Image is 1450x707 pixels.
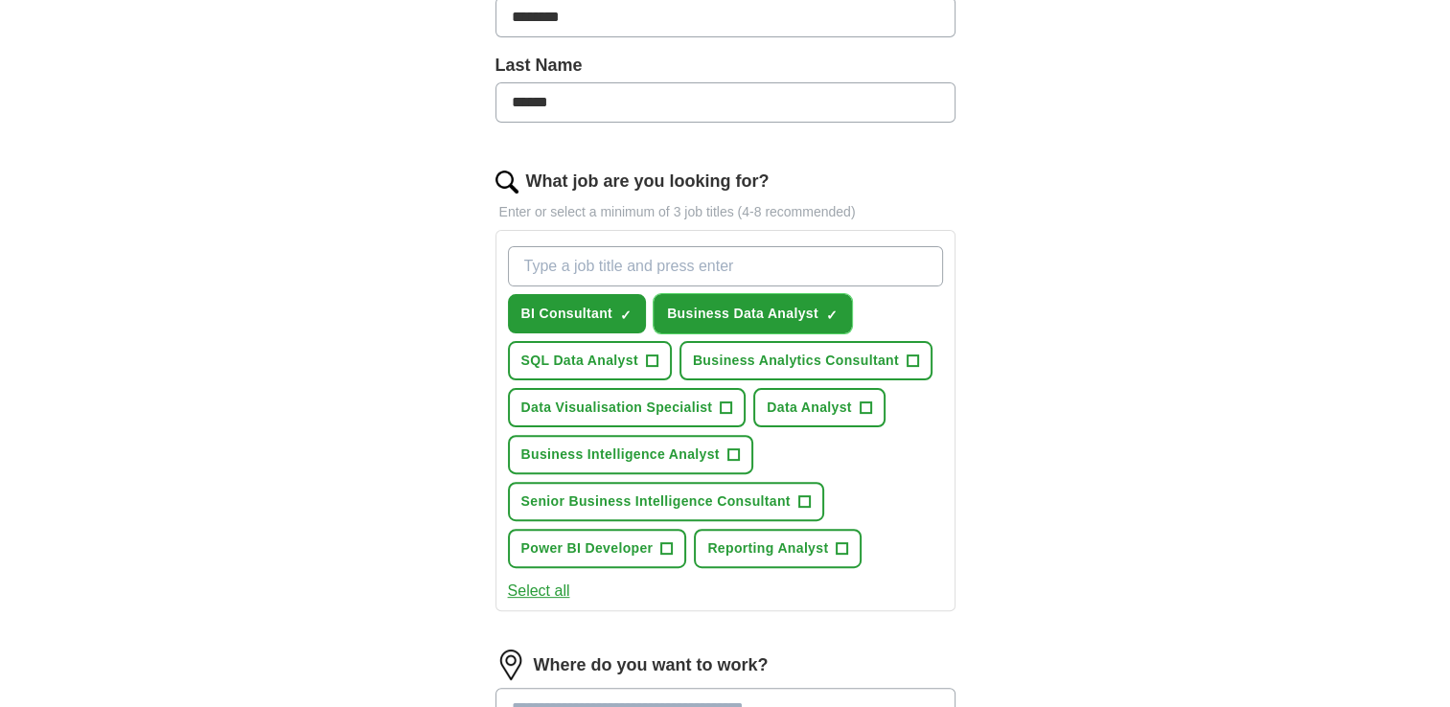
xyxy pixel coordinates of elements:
[679,341,932,380] button: Business Analytics Consultant
[667,304,818,324] span: Business Data Analyst
[508,294,647,333] button: BI Consultant✓
[694,529,862,568] button: Reporting Analyst
[620,308,632,323] span: ✓
[767,398,852,418] span: Data Analyst
[521,538,654,559] span: Power BI Developer
[521,351,638,371] span: SQL Data Analyst
[495,53,955,79] label: Last Name
[526,169,770,194] label: What job are you looking for?
[508,482,824,521] button: Senior Business Intelligence Consultant
[693,351,899,371] span: Business Analytics Consultant
[508,388,747,427] button: Data Visualisation Specialist
[521,445,720,465] span: Business Intelligence Analyst
[508,246,943,286] input: Type a job title and press enter
[508,435,753,474] button: Business Intelligence Analyst
[521,491,791,512] span: Senior Business Intelligence Consultant
[508,580,570,603] button: Select all
[826,308,838,323] span: ✓
[534,652,769,678] label: Where do you want to work?
[753,388,886,427] button: Data Analyst
[521,398,713,418] span: Data Visualisation Specialist
[707,538,828,559] span: Reporting Analyst
[521,304,613,324] span: BI Consultant
[495,171,518,194] img: search.png
[495,202,955,222] p: Enter or select a minimum of 3 job titles (4-8 recommended)
[508,529,687,568] button: Power BI Developer
[654,294,852,333] button: Business Data Analyst✓
[508,341,672,380] button: SQL Data Analyst
[495,650,526,680] img: location.png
